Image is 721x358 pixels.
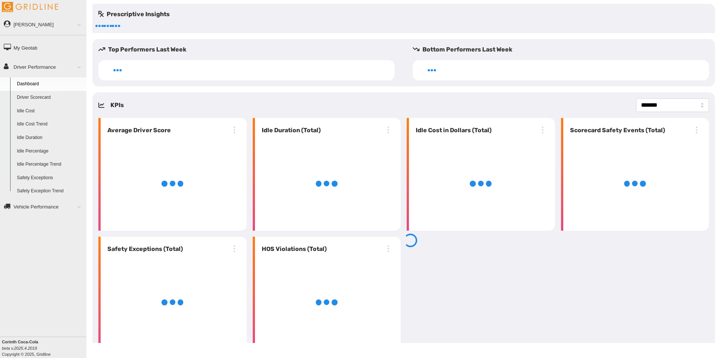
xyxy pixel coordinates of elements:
[2,346,37,350] i: beta v.2025.4.2019
[104,245,183,254] h6: Safety Exceptions (Total)
[14,145,86,158] a: Idle Percentage
[14,171,86,185] a: Safety Exceptions
[14,77,86,91] a: Dashboard
[104,126,171,135] h6: Average Driver Score
[567,126,665,135] h6: Scorecard Safety Events (Total)
[2,339,86,357] div: Copyright © 2025, Gridline
[98,10,170,19] h5: Prescriptive Insights
[259,126,321,135] h6: Idle Duration (Total)
[2,340,38,344] b: Corinth Coca-Cola
[14,104,86,118] a: Idle Cost
[14,158,86,171] a: Idle Percentage Trend
[2,2,58,12] img: Gridline
[14,184,86,198] a: Safety Exception Trend
[14,91,86,104] a: Driver Scorecard
[14,118,86,131] a: Idle Cost Trend
[259,245,327,254] h6: HOS Violations (Total)
[413,126,492,135] h6: Idle Cost in Dollars (Total)
[110,101,124,110] h5: KPIs
[14,131,86,145] a: Idle Duration
[98,45,401,54] h5: Top Performers Last Week
[413,45,715,54] h5: Bottom Performers Last Week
